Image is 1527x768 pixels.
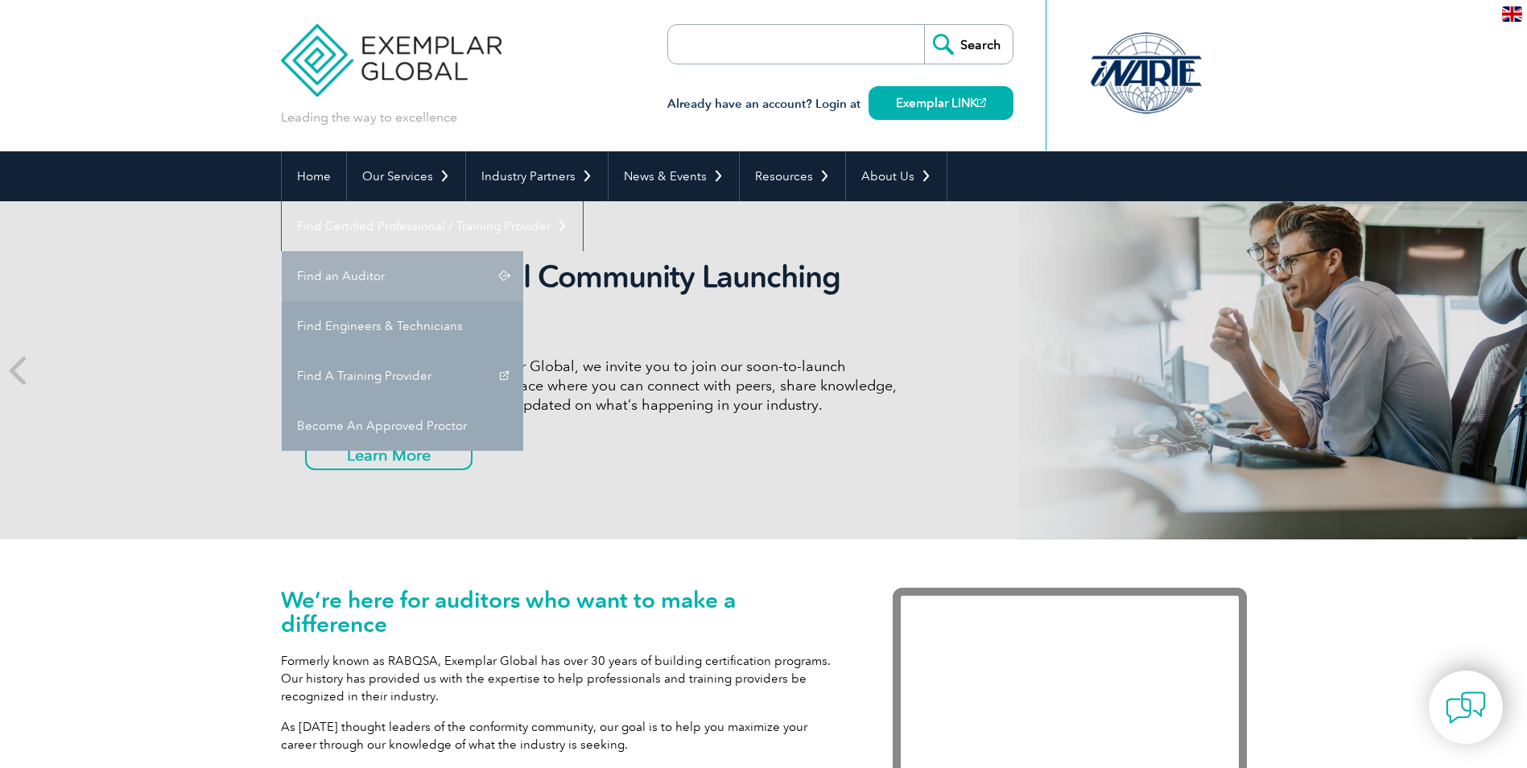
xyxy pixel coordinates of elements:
[846,151,947,201] a: About Us
[869,86,1013,120] a: Exemplar LINK
[466,151,608,201] a: Industry Partners
[282,401,523,451] a: Become An Approved Proctor
[667,94,1013,114] h3: Already have an account? Login at
[282,201,583,251] a: Find Certified Professional / Training Provider
[977,98,986,107] img: open_square.png
[281,652,844,705] p: Formerly known as RABQSA, Exemplar Global has over 30 years of building certification programs. O...
[347,151,465,201] a: Our Services
[1502,6,1522,22] img: en
[282,351,523,401] a: Find A Training Provider
[740,151,845,201] a: Resources
[924,25,1013,64] input: Search
[282,301,523,351] a: Find Engineers & Technicians
[281,109,457,126] p: Leading the way to excellence
[609,151,739,201] a: News & Events
[1446,687,1486,728] img: contact-chat.png
[305,440,473,470] a: Learn More
[305,357,909,415] p: As a valued member of Exemplar Global, we invite you to join our soon-to-launch Community—a fun, ...
[305,258,909,332] h2: Exemplar Global Community Launching Soon
[282,251,523,301] a: Find an Auditor
[281,718,844,754] p: As [DATE] thought leaders of the conformity community, our goal is to help you maximize your care...
[282,151,346,201] a: Home
[281,588,844,636] h1: We’re here for auditors who want to make a difference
